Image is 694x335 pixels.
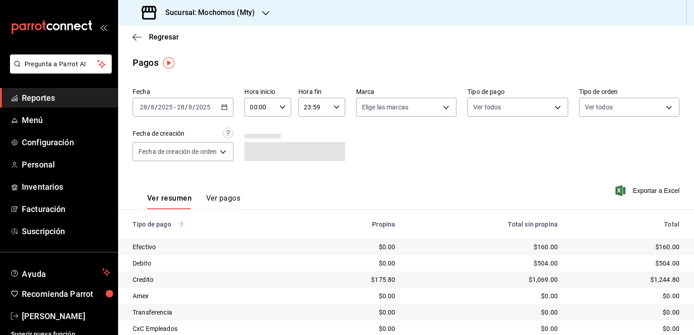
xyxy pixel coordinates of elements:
input: -- [150,103,155,111]
span: Pregunta a Parrot AI [25,59,98,69]
div: $160.00 [410,242,558,251]
span: Ver todos [473,103,501,112]
div: $160.00 [572,242,679,251]
button: Regresar [133,33,179,41]
span: Facturación [22,203,110,215]
span: / [148,103,150,111]
button: open_drawer_menu [100,24,107,31]
h3: Sucursal: Mochomos (Mty) [158,7,255,18]
div: Fecha de creación [133,129,184,138]
span: Ver todos [585,103,613,112]
div: $0.00 [312,242,395,251]
span: Reportes [22,92,110,104]
label: Marca [356,89,456,95]
div: $1,244.80 [572,275,679,284]
div: $0.00 [572,291,679,301]
div: $504.00 [410,259,558,268]
input: -- [177,103,185,111]
div: Credito [133,275,297,284]
span: Menú [22,114,110,126]
button: Exportar a Excel [617,185,679,196]
span: - [174,103,176,111]
div: Propina [312,221,395,228]
div: Efectivo [133,242,297,251]
div: $0.00 [572,308,679,317]
span: Suscripción [22,225,110,237]
div: Debito [133,259,297,268]
div: $0.00 [410,308,558,317]
div: Total [572,221,679,228]
div: Total sin propina [410,221,558,228]
div: Pagos [133,56,159,69]
label: Tipo de pago [467,89,568,95]
div: $0.00 [572,324,679,333]
div: navigation tabs [147,194,240,209]
div: $504.00 [572,259,679,268]
button: Ver resumen [147,194,192,209]
div: Transferencia [133,308,297,317]
input: ---- [158,103,173,111]
span: [PERSON_NAME] [22,310,110,322]
button: Ver pagos [206,194,240,209]
span: Inventarios [22,181,110,193]
span: Fecha de creación de orden [139,147,217,156]
input: -- [139,103,148,111]
span: / [185,103,188,111]
div: $0.00 [312,291,395,301]
label: Hora fin [298,89,345,95]
input: ---- [195,103,211,111]
div: $0.00 [312,324,395,333]
label: Hora inicio [244,89,291,95]
div: $0.00 [410,324,558,333]
span: Recomienda Parrot [22,288,110,300]
div: $175.80 [312,275,395,284]
label: Fecha [133,89,233,95]
div: CxC Empleados [133,324,297,333]
span: Configuración [22,136,110,148]
button: Pregunta a Parrot AI [10,54,112,74]
div: $1,069.00 [410,275,558,284]
span: / [155,103,158,111]
svg: Los pagos realizados con Pay y otras terminales son montos brutos. [178,221,185,227]
span: Personal [22,158,110,171]
div: $0.00 [410,291,558,301]
input: -- [188,103,193,111]
div: Tipo de pago [133,221,297,228]
div: Amex [133,291,297,301]
img: Tooltip marker [163,57,174,69]
div: $0.00 [312,308,395,317]
span: Regresar [149,33,179,41]
span: Ayuda [22,267,99,278]
span: Elige las marcas [362,103,408,112]
a: Pregunta a Parrot AI [6,66,112,75]
label: Tipo de orden [579,89,679,95]
span: / [193,103,195,111]
div: $0.00 [312,259,395,268]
